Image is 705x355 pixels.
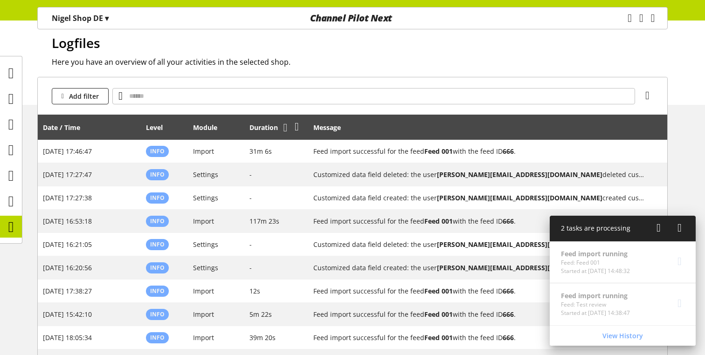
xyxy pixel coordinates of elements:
[43,240,92,249] span: [DATE] 16:21:05
[503,333,514,342] b: 666
[561,224,630,232] span: 2 tasks are processing
[37,7,668,29] nav: main navigation
[313,193,645,203] h2: Customized data field created: the user nigel.rowe@channelpilot.com created customized data field...
[313,170,645,179] h2: Customized data field deleted: the user nigel.rowe@channelpilot.com deleted customized data field...
[437,240,602,249] b: [PERSON_NAME][EMAIL_ADDRESS][DOMAIN_NAME]
[43,217,92,225] span: [DATE] 16:53:18
[193,240,218,249] span: Settings
[437,193,602,202] b: [PERSON_NAME][EMAIL_ADDRESS][DOMAIN_NAME]
[146,123,172,132] div: Level
[503,287,514,295] b: 666
[249,217,279,225] span: 117m 23s
[249,123,287,132] div: Duration
[193,123,227,132] div: Module
[313,333,645,342] h2: Feed import successful for the feed Feed 001 with the feed ID 666.
[105,13,109,23] span: ▾
[150,287,165,295] span: Info
[193,333,214,342] span: Import
[313,263,645,273] h2: Customized data field created: the user nigel.rowe@channelpilot.com created customized data field...
[313,309,645,319] h2: Feed import successful for the feed Feed 001 with the feed ID 666.
[193,287,214,295] span: Import
[150,147,165,155] span: Info
[193,170,218,179] span: Settings
[43,123,90,132] div: Date / Time
[424,147,453,156] b: Feed 001
[313,239,645,249] h2: Customized data field deleted: the user nigel.rowe@channelpilot.com deleted customized data field...
[43,287,92,295] span: [DATE] 17:38:27
[249,147,272,156] span: 31m 6s
[313,146,645,156] h2: Feed import successful for the feed Feed 001 with the feed ID 666.
[150,240,165,248] span: Info
[249,333,276,342] span: 39m 20s
[69,91,99,101] span: Add filter
[43,263,92,272] span: [DATE] 16:20:56
[43,193,92,202] span: [DATE] 17:27:38
[424,287,453,295] b: Feed 001
[424,217,453,225] b: Feed 001
[437,170,602,179] b: [PERSON_NAME][EMAIL_ADDRESS][DOMAIN_NAME]
[150,217,165,225] span: Info
[52,88,109,104] button: Add filter
[150,310,165,318] span: Info
[43,170,92,179] span: [DATE] 17:27:47
[552,328,694,344] a: View History
[150,334,165,341] span: Info
[43,310,92,319] span: [DATE] 15:42:10
[193,310,214,319] span: Import
[193,263,218,272] span: Settings
[503,217,514,225] b: 666
[313,118,663,137] div: Message
[503,310,514,319] b: 666
[150,194,165,202] span: Info
[424,310,453,319] b: Feed 001
[150,171,165,178] span: Info
[602,331,643,341] span: View History
[150,264,165,272] span: Info
[313,216,645,226] h2: Feed import successful for the feed Feed 001 with the feed ID 666.
[43,333,92,342] span: [DATE] 18:05:34
[313,286,645,296] h2: Feed import successful for the feed Feed 001 with the feed ID 666.
[503,147,514,156] b: 666
[249,287,260,295] span: 12s
[52,34,100,52] span: Logfiles
[193,217,214,225] span: Import
[43,147,92,156] span: [DATE] 17:46:47
[437,263,602,272] b: [PERSON_NAME][EMAIL_ADDRESS][DOMAIN_NAME]
[424,333,453,342] b: Feed 001
[193,147,214,156] span: Import
[52,56,668,68] h2: Here you have an overview of all your activities in the selected shop.
[193,193,218,202] span: Settings
[249,310,272,319] span: 5m 22s
[52,13,109,24] p: Nigel Shop DE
